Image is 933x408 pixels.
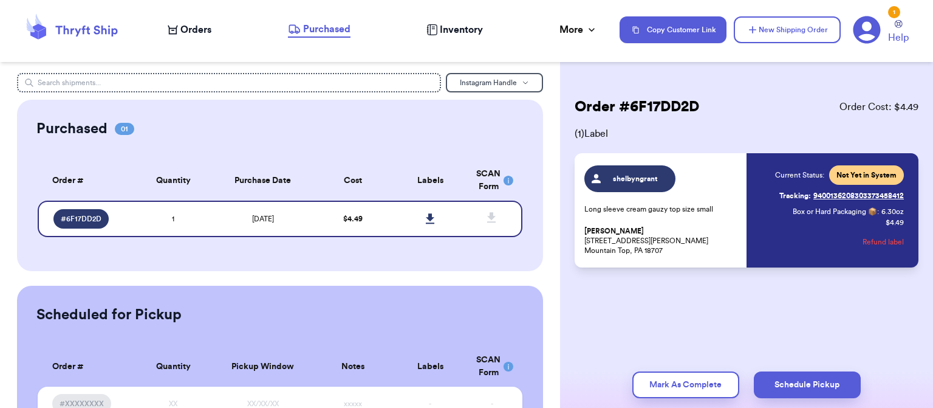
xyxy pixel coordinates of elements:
[888,30,909,45] span: Help
[632,372,739,398] button: Mark As Complete
[853,16,881,44] a: 1
[775,170,824,180] span: Current Status:
[168,22,211,37] a: Orders
[38,161,135,201] th: Order #
[180,22,211,37] span: Orders
[606,174,664,184] span: shelbyngrant
[734,16,841,43] button: New Shipping Order
[779,186,904,206] a: Tracking:9400136208303373458412
[888,20,909,45] a: Help
[584,204,739,214] p: Long sleeve cream gauzy top size small
[314,347,392,387] th: Notes
[476,354,508,379] div: SCAN Form
[172,215,174,223] span: 1
[620,16,726,43] button: Copy Customer Link
[426,22,483,37] a: Inventory
[391,161,469,201] th: Labels
[61,214,101,224] span: # 6F17DD2D
[888,6,900,18] div: 1
[584,226,739,255] p: [STREET_ADDRESS][PERSON_NAME] Mountain Top, PA 18707
[575,126,918,141] span: ( 1 ) Label
[836,170,897,180] span: Not Yet in System
[886,218,904,227] p: $ 4.49
[247,400,279,407] span: XX/XX/XX
[559,22,598,37] div: More
[779,191,811,201] span: Tracking:
[877,207,879,216] span: :
[429,400,431,407] span: -
[343,215,363,223] span: $ 4.49
[491,400,493,407] span: -
[575,97,699,117] h2: Order # 6F17DD2D
[446,73,543,92] button: Instagram Handle
[212,347,314,387] th: Pickup Window
[169,400,177,407] span: XX
[793,208,877,215] span: Box or Hard Packaging 📦
[839,100,918,114] span: Order Cost: $ 4.49
[36,119,108,139] h2: Purchased
[391,347,469,387] th: Labels
[134,161,212,201] th: Quantity
[17,73,441,92] input: Search shipments...
[476,168,508,193] div: SCAN Form
[115,123,134,135] span: 01
[584,227,644,236] span: [PERSON_NAME]
[252,215,274,223] span: [DATE]
[440,22,483,37] span: Inventory
[881,207,904,216] span: 6.30 oz
[134,347,212,387] th: Quantity
[36,305,182,325] h2: Scheduled for Pickup
[754,372,861,398] button: Schedule Pickup
[314,161,392,201] th: Cost
[38,347,135,387] th: Order #
[863,229,904,255] button: Refund label
[460,79,517,86] span: Instagram Handle
[288,22,350,38] a: Purchased
[303,22,350,36] span: Purchased
[344,400,362,407] span: xxxxx
[212,161,314,201] th: Purchase Date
